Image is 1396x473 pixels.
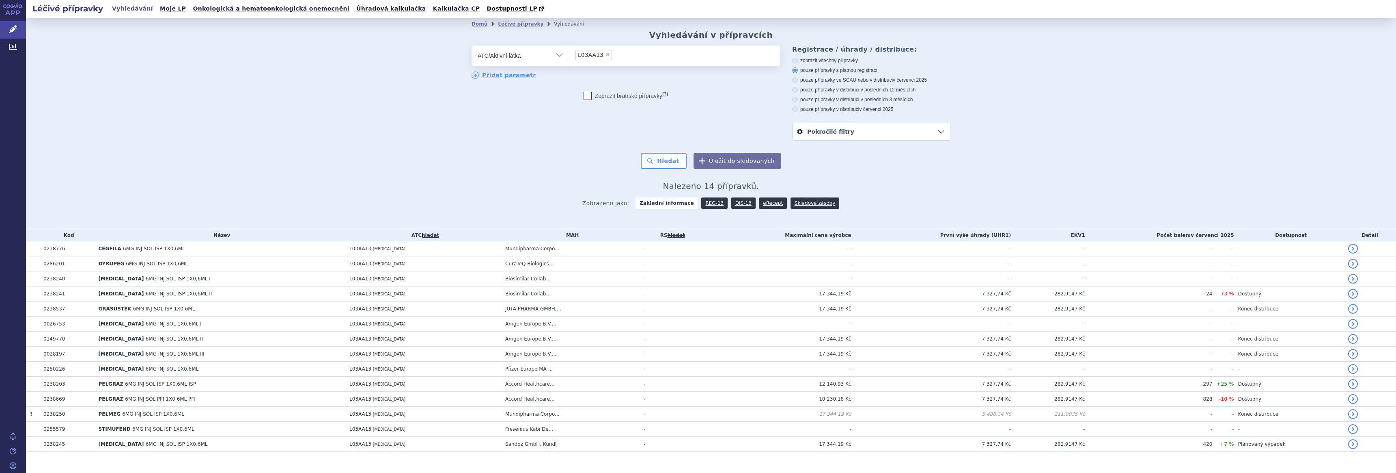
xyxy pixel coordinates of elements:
span: v červenci 2025 [893,77,927,83]
td: - [640,377,701,392]
td: 282,9147 Kč [1011,332,1085,347]
span: [MEDICAL_DATA] [373,322,405,326]
td: - [1011,256,1085,271]
span: L03AA13 [349,381,371,387]
a: detail [1348,439,1358,449]
span: 6MG INJ SOL 1X0,6ML III [146,351,205,357]
td: Biosimilar Collab... [501,286,640,302]
a: Vyhledávání [110,3,155,14]
td: - [851,256,1011,271]
td: - [1212,422,1234,437]
td: 282,9147 Kč [1011,377,1085,392]
td: 24 [1085,286,1213,302]
td: 7 327,74 Kč [851,437,1011,452]
td: - [1011,241,1085,256]
span: [MEDICAL_DATA] [98,336,144,342]
span: [MEDICAL_DATA] [98,351,144,357]
td: 282,9147 Kč [1011,286,1085,302]
td: - [1085,256,1213,271]
td: Sandoz GmbH, Kundl [501,437,640,452]
td: Amgen Europe B.V.... [501,347,640,362]
a: Kalkulačka CP [431,3,483,14]
input: L03AA13 [614,50,619,60]
span: [MEDICAL_DATA] [373,352,405,356]
td: - [640,422,701,437]
a: DIS-13 [731,197,756,209]
td: - [1011,317,1085,332]
td: - [701,271,851,286]
li: Vyhledávání [554,18,595,30]
a: detail [1348,379,1358,389]
a: detail [1348,394,1358,404]
span: [MEDICAL_DATA] [373,247,405,251]
td: CuraTeQ Biologics... [501,256,640,271]
td: Accord Healthcare... [501,377,640,392]
td: 7 327,74 Kč [851,332,1011,347]
span: 6MG INJ SOL ISP 1X0,6ML [146,441,208,447]
th: Název [94,229,345,241]
td: - [640,302,701,317]
a: detail [1348,424,1358,434]
td: 0238537 [39,302,94,317]
button: Hledat [641,153,687,169]
span: L03AA13 [349,426,371,432]
a: detail [1348,409,1358,419]
span: L03AA13 [349,441,371,447]
span: L03AA13 [349,261,371,267]
td: 828 [1085,392,1213,407]
span: L03AA13 [349,351,371,357]
a: Dostupnosti LP [484,3,548,15]
a: detail [1348,274,1358,284]
td: 282,9147 Kč [1011,302,1085,317]
a: Přidat parametr [472,72,536,79]
span: CEGFILA [98,246,121,252]
td: Mundipharma Corpo... [501,407,640,422]
span: L03AA13 [349,396,371,402]
span: v červenci 2025 [859,106,893,112]
td: - [851,317,1011,332]
span: 6MG INJ SOL 1X0,6ML II [146,336,203,342]
td: 7 327,74 Kč [851,286,1011,302]
a: hledat [422,232,439,238]
td: 17 344,19 Kč [701,347,851,362]
td: - [1085,362,1213,377]
a: Pokročilé filtry [793,123,950,140]
td: - [851,241,1011,256]
a: detail [1348,259,1358,269]
button: Uložit do sledovaných [694,153,781,169]
span: [MEDICAL_DATA] [373,262,405,266]
td: - [1212,302,1234,317]
span: -10 % [1219,396,1234,402]
td: - [1234,362,1344,377]
strong: Základní informace [636,197,698,209]
td: - [1234,256,1344,271]
td: 12 140,93 Kč [701,377,851,392]
span: [MEDICAL_DATA] [98,276,144,282]
a: vyhledávání neobsahuje žádnou platnou referenční skupinu [668,232,685,238]
td: 282,9147 Kč [1011,392,1085,407]
span: v červenci 2025 [1191,232,1234,238]
td: - [701,256,851,271]
td: 0250226 [39,362,94,377]
td: Amgen Europe B.V.... [501,332,640,347]
td: 0238240 [39,271,94,286]
td: - [640,286,701,302]
td: - [1234,241,1344,256]
td: 7 327,74 Kč [851,302,1011,317]
a: detail [1348,304,1358,314]
label: zobrazit všechny přípravky [792,57,950,64]
span: [MEDICAL_DATA] [373,277,405,281]
span: 6MG INJ SOL PFI 1X0,6ML PFI [125,396,196,402]
span: Nalezeno 14 přípravků. [663,181,759,191]
abbr: (?) [662,91,668,97]
a: Domů [472,21,487,27]
td: 282,9147 Kč [1011,347,1085,362]
td: - [851,422,1011,437]
td: Konec distribuce [1234,302,1344,317]
td: - [640,392,701,407]
td: - [1085,332,1213,347]
span: STIMUFEND [98,426,130,432]
td: Dostupný [1234,392,1344,407]
td: - [640,437,701,452]
td: - [1212,407,1234,422]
